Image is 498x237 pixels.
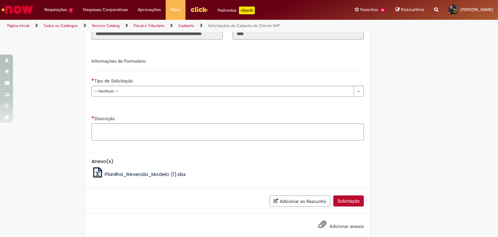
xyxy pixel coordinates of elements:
span: Aprovações [138,6,161,13]
span: Adicionar anexos [329,223,364,229]
span: Tipo de Solicitação [94,78,134,84]
a: Rascunhos [396,7,424,13]
input: Código da Unidade [232,29,364,40]
img: click_logo_yellow_360x200.png [190,5,208,14]
ul: Trilhas de página [5,20,327,32]
span: More [171,6,181,13]
label: Informações de Formulário [91,58,146,64]
span: Planilha_Revenda_Modelo (1).xlsx [105,171,186,178]
a: Página inicial [7,23,30,28]
a: Planilha_Revenda_Modelo (1).xlsx [91,171,186,178]
span: Despesas Corporativas [83,6,128,13]
div: Padroniza [218,6,255,14]
h5: Anexo(s) [91,159,364,164]
span: 1 [68,7,73,13]
span: Necessários [91,116,94,118]
span: Descrição [94,116,116,121]
img: ServiceNow [1,3,34,16]
button: Adicionar ao Rascunho [269,195,330,207]
a: Fiscal e Tributário [134,23,164,28]
span: [PERSON_NAME] [460,7,493,12]
a: Cadastro [178,23,194,28]
a: Todos os Catálogos [43,23,78,28]
span: -- Nenhum -- [94,86,350,96]
span: 14 [379,7,386,13]
textarea: Descrição [91,123,364,141]
span: Necessários [91,78,94,81]
a: Solicitações de Cadastro de Cliente SAP [208,23,280,28]
span: Favoritos [360,6,378,13]
input: Título [91,29,223,40]
span: Rascunhos [401,6,424,13]
button: Solicitação [333,195,364,206]
p: +GenAi [239,6,255,14]
button: Adicionar anexos [316,218,328,233]
a: Service Catalog [92,23,120,28]
span: Requisições [44,6,67,13]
